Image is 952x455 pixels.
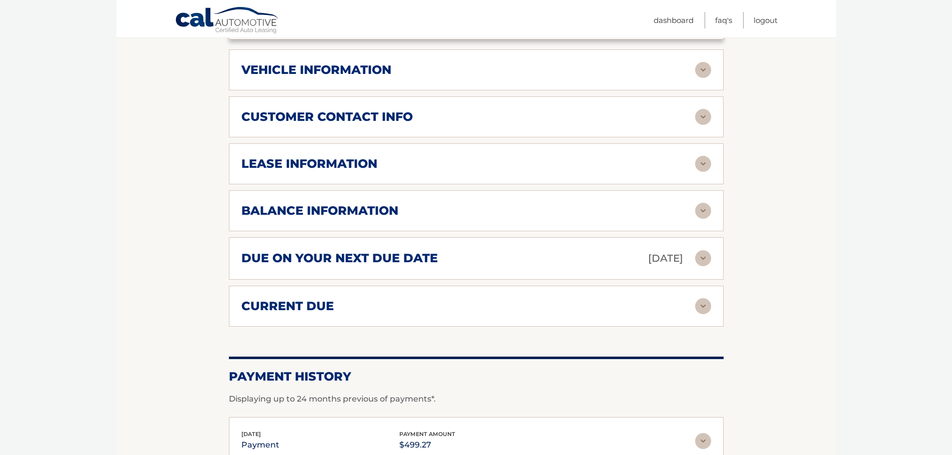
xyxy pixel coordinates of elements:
img: accordion-rest.svg [695,250,711,266]
a: Logout [754,12,778,28]
a: Dashboard [654,12,694,28]
span: payment amount [399,431,455,438]
h2: Payment History [229,369,724,384]
img: accordion-rest.svg [695,62,711,78]
h2: customer contact info [241,109,413,124]
p: payment [241,438,279,452]
p: Displaying up to 24 months previous of payments*. [229,393,724,405]
span: [DATE] [241,431,261,438]
img: accordion-rest.svg [695,109,711,125]
img: accordion-rest.svg [695,156,711,172]
h2: current due [241,299,334,314]
a: Cal Automotive [175,6,280,35]
img: accordion-rest.svg [695,298,711,314]
h2: lease information [241,156,377,171]
img: accordion-rest.svg [695,203,711,219]
h2: balance information [241,203,398,218]
a: FAQ's [715,12,732,28]
h2: due on your next due date [241,251,438,266]
h2: vehicle information [241,62,391,77]
img: accordion-rest.svg [695,433,711,449]
p: [DATE] [648,250,683,267]
p: $499.27 [399,438,455,452]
